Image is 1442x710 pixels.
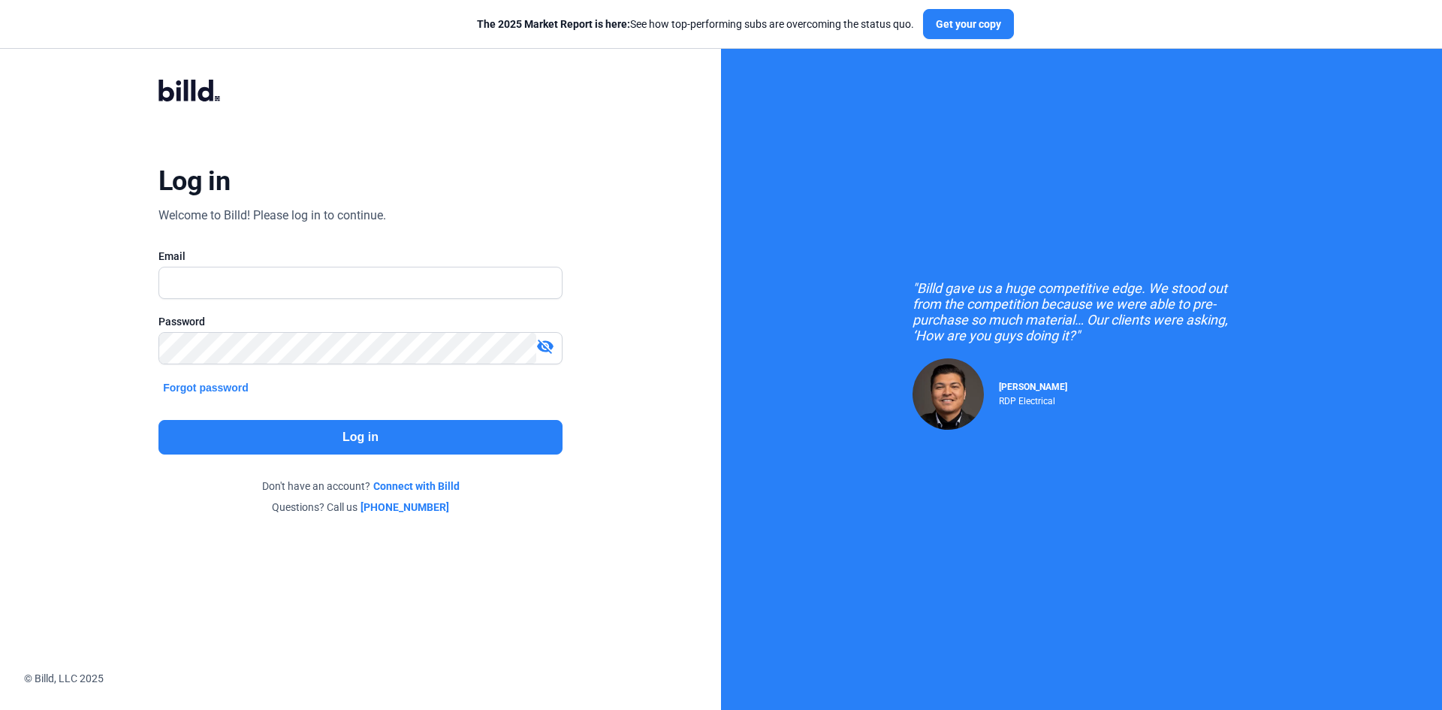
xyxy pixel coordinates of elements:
div: Password [158,314,563,329]
div: See how top-performing subs are overcoming the status quo. [477,17,914,32]
img: Raul Pacheco [913,358,984,430]
a: Connect with Billd [373,479,460,494]
mat-icon: visibility_off [536,337,554,355]
button: Forgot password [158,379,253,396]
div: Log in [158,165,230,198]
a: [PHONE_NUMBER] [360,500,449,515]
span: The 2025 Market Report is here: [477,18,630,30]
div: Questions? Call us [158,500,563,515]
span: [PERSON_NAME] [999,382,1067,392]
div: "Billd gave us a huge competitive edge. We stood out from the competition because we were able to... [913,280,1250,343]
button: Log in [158,420,563,455]
div: Email [158,249,563,264]
div: RDP Electrical [999,392,1067,406]
div: Welcome to Billd! Please log in to continue. [158,207,386,225]
button: Get your copy [923,9,1014,39]
div: Don't have an account? [158,479,563,494]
